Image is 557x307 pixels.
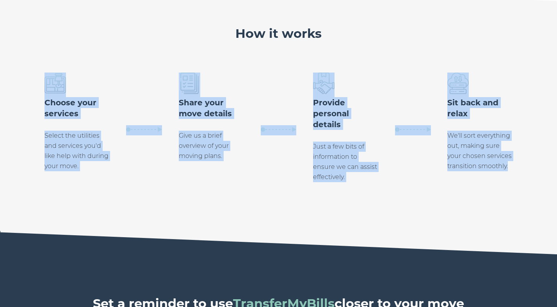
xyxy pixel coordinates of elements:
img: address.png [44,73,66,94]
h5: Share your move details [179,97,244,119]
p: Just a few bits of information to ensure we can assist effectively. [313,142,378,182]
img: process-arrow.svg [261,127,297,132]
p: Give us a brief overview of your moving plans. [179,131,244,161]
h5: Choose your services [44,97,110,119]
p: Select the utilities and services you'd like help with during your move. [44,131,110,171]
img: process-arrow.svg [395,127,431,132]
img: process-arrow.svg [126,127,162,132]
img: details.png [179,73,200,94]
h5: Provide personal details [313,97,378,130]
p: We'll sort everything out, making sure your chosen services transition smoothly. [447,131,513,171]
h4: How it works [235,26,322,41]
img: suppliers.png [313,73,335,94]
h5: Sit back and relax [447,97,513,119]
img: transfer.png [447,73,469,94]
